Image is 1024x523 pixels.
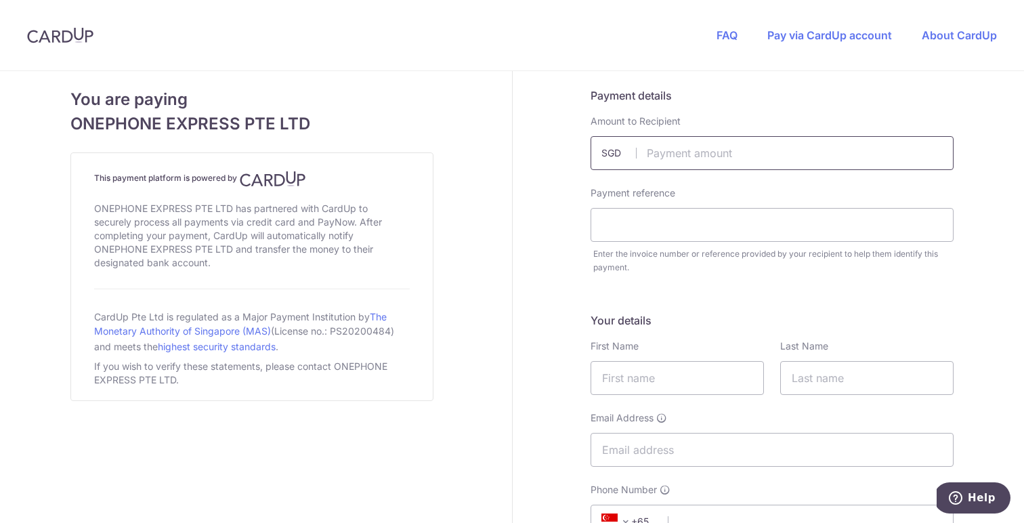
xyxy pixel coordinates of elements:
iframe: Opens a widget where you can find more information [937,482,1010,516]
h5: Your details [591,312,954,329]
label: Amount to Recipient [591,114,681,128]
input: Last name [780,361,954,395]
div: ONEPHONE EXPRESS PTE LTD has partnered with CardUp to securely process all payments via credit ca... [94,199,410,272]
label: Payment reference [591,186,675,200]
a: About CardUp [922,28,997,42]
h4: This payment platform is powered by [94,171,410,187]
div: If you wish to verify these statements, please contact ONEPHONE EXPRESS PTE LTD. [94,357,410,390]
span: Phone Number [591,483,657,497]
label: Last Name [780,339,828,353]
input: First name [591,361,764,395]
div: CardUp Pte Ltd is regulated as a Major Payment Institution by (License no.: PS20200484) and meets... [94,306,410,357]
input: Payment amount [591,136,954,170]
input: Email address [591,433,954,467]
a: highest security standards [158,341,276,352]
h5: Payment details [591,87,954,104]
a: FAQ [717,28,738,42]
label: First Name [591,339,639,353]
a: Pay via CardUp account [767,28,892,42]
div: Enter the invoice number or reference provided by your recipient to help them identify this payment. [593,247,954,274]
img: CardUp [27,27,93,43]
span: You are paying [70,87,433,112]
img: CardUp [240,171,306,187]
span: ONEPHONE EXPRESS PTE LTD [70,112,433,136]
span: Email Address [591,411,654,425]
span: SGD [601,146,637,160]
